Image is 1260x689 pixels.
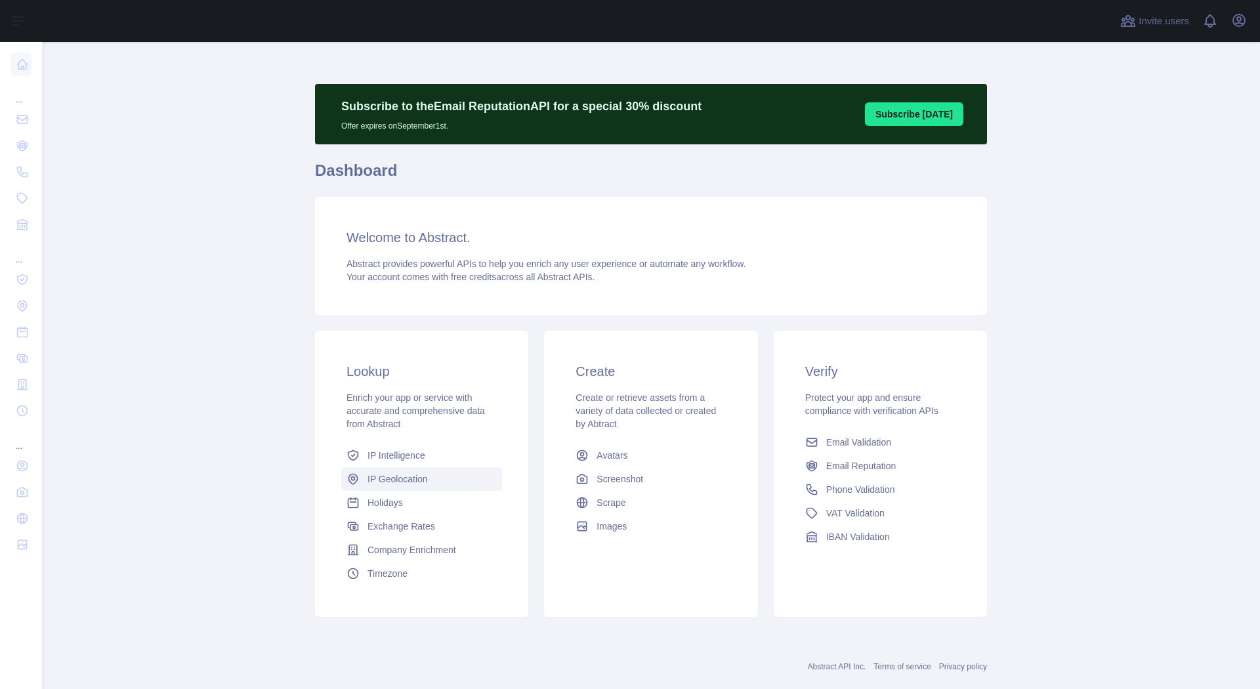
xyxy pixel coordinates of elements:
[805,362,955,381] h3: Verify
[367,496,403,509] span: Holidays
[800,501,961,525] a: VAT Validation
[10,239,31,265] div: ...
[1139,14,1189,29] span: Invite users
[873,662,931,671] a: Terms of service
[315,160,987,192] h1: Dashboard
[805,392,938,416] span: Protect your app and ensure compliance with verification APIs
[341,491,502,514] a: Holidays
[341,467,502,491] a: IP Geolocation
[826,459,896,472] span: Email Reputation
[10,425,31,451] div: ...
[341,444,502,467] a: IP Intelligence
[576,362,726,381] h3: Create
[939,662,987,671] a: Privacy policy
[1118,10,1192,31] button: Invite users
[865,102,963,126] button: Subscribe [DATE]
[367,543,456,556] span: Company Enrichment
[346,392,485,429] span: Enrich your app or service with accurate and comprehensive data from Abstract
[346,259,746,269] span: Abstract provides powerful APIs to help you enrich any user experience or automate any workflow.
[346,362,497,381] h3: Lookup
[570,444,731,467] a: Avatars
[367,567,408,580] span: Timezone
[800,478,961,501] a: Phone Validation
[341,514,502,538] a: Exchange Rates
[570,514,731,538] a: Images
[826,483,895,496] span: Phone Validation
[826,507,885,520] span: VAT Validation
[800,525,961,549] a: IBAN Validation
[451,272,496,282] span: free credits
[597,472,643,486] span: Screenshot
[570,467,731,491] a: Screenshot
[367,472,428,486] span: IP Geolocation
[346,228,955,247] h3: Welcome to Abstract.
[597,496,625,509] span: Scrape
[800,454,961,478] a: Email Reputation
[367,449,425,462] span: IP Intelligence
[341,97,702,115] p: Subscribe to the Email Reputation API for a special 30 % discount
[808,662,866,671] a: Abstract API Inc.
[10,79,31,105] div: ...
[826,530,890,543] span: IBAN Validation
[570,491,731,514] a: Scrape
[800,430,961,454] a: Email Validation
[597,449,627,462] span: Avatars
[341,115,702,131] p: Offer expires on September 1st.
[826,436,891,449] span: Email Validation
[341,562,502,585] a: Timezone
[367,520,435,533] span: Exchange Rates
[341,538,502,562] a: Company Enrichment
[576,392,716,429] span: Create or retrieve assets from a variety of data collected or created by Abtract
[346,272,595,282] span: Your account comes with across all Abstract APIs.
[597,520,627,533] span: Images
